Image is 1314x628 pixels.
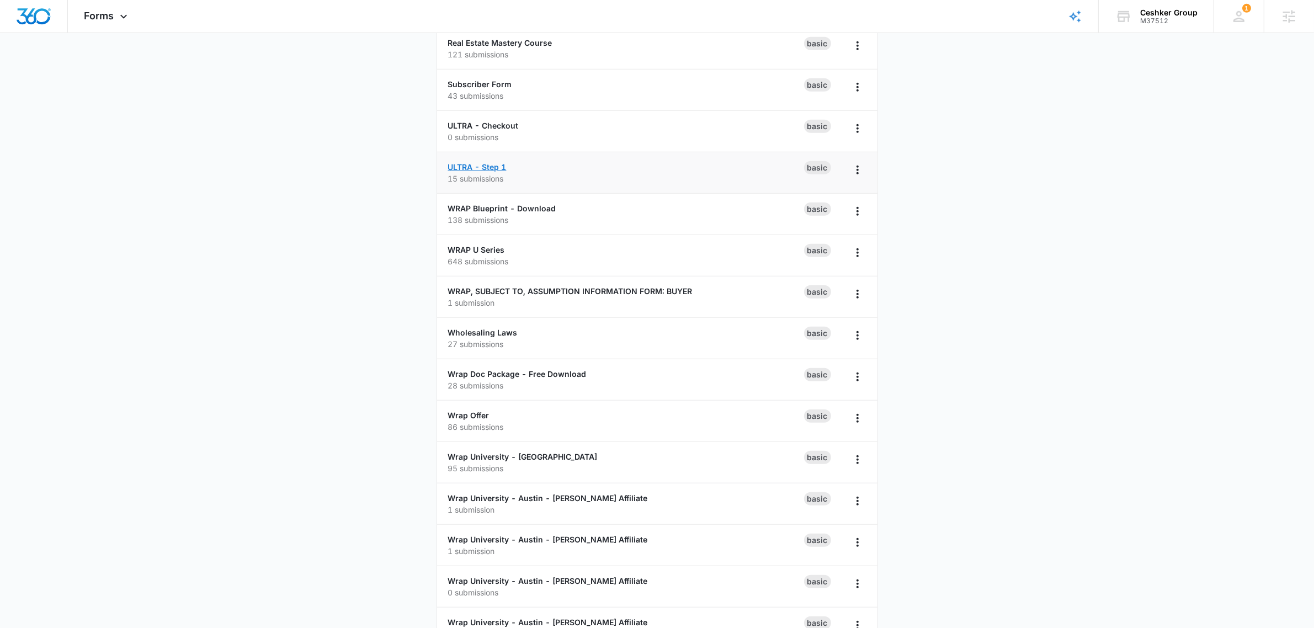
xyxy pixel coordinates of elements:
[804,451,831,464] div: Basic
[84,10,114,22] span: Forms
[448,535,648,544] a: Wrap University - Austin - [PERSON_NAME] Affiliate
[849,244,866,262] button: Overflow Menu
[804,120,831,133] div: Basic
[804,575,831,588] div: Basic
[448,421,804,433] p: 86 submissions
[448,576,648,586] a: Wrap University - Austin - [PERSON_NAME] Affiliate
[448,173,804,184] p: 15 submissions
[448,79,512,89] a: Subscriber Form
[448,297,804,308] p: 1 submission
[448,338,804,350] p: 27 submissions
[849,368,866,386] button: Overflow Menu
[804,534,831,547] div: Basic
[804,409,831,423] div: Basic
[849,492,866,510] button: Overflow Menu
[448,504,804,515] p: 1 submission
[849,78,866,96] button: Overflow Menu
[849,327,866,344] button: Overflow Menu
[448,38,552,47] a: Real Estate Mastery Course
[448,121,519,130] a: ULTRA - Checkout
[448,545,804,557] p: 1 submission
[448,328,518,337] a: Wholesaling Laws
[849,285,866,303] button: Overflow Menu
[849,161,866,179] button: Overflow Menu
[804,285,831,299] div: Basic
[849,534,866,551] button: Overflow Menu
[1140,17,1198,25] div: account id
[448,411,490,420] a: Wrap Offer
[804,492,831,505] div: Basic
[804,244,831,257] div: Basic
[448,587,804,598] p: 0 submissions
[1242,4,1251,13] span: 1
[804,203,831,216] div: Basic
[448,286,693,296] a: WRAP, SUBJECT TO, ASSUMPTION INFORMATION FORM: BUYER
[448,162,507,172] a: ULTRA - Step 1
[804,78,831,92] div: Basic
[448,49,804,60] p: 121 submissions
[804,327,831,340] div: Basic
[448,493,648,503] a: Wrap University - Austin - [PERSON_NAME] Affiliate
[804,37,831,50] div: Basic
[448,245,505,254] a: WRAP U Series
[849,575,866,593] button: Overflow Menu
[448,214,804,226] p: 138 submissions
[448,380,804,391] p: 28 submissions
[849,409,866,427] button: Overflow Menu
[448,369,587,379] a: Wrap Doc Package - Free Download
[448,452,598,461] a: Wrap University - [GEOGRAPHIC_DATA]
[849,203,866,220] button: Overflow Menu
[448,256,804,267] p: 648 submissions
[804,368,831,381] div: Basic
[1242,4,1251,13] div: notifications count
[849,451,866,469] button: Overflow Menu
[448,204,556,213] a: WRAP Blueprint - Download
[448,462,804,474] p: 95 submissions
[448,131,804,143] p: 0 submissions
[849,120,866,137] button: Overflow Menu
[448,90,804,102] p: 43 submissions
[448,618,648,627] a: Wrap University - Austin - [PERSON_NAME] Affiliate
[804,161,831,174] div: Basic
[849,37,866,55] button: Overflow Menu
[1140,8,1198,17] div: account name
